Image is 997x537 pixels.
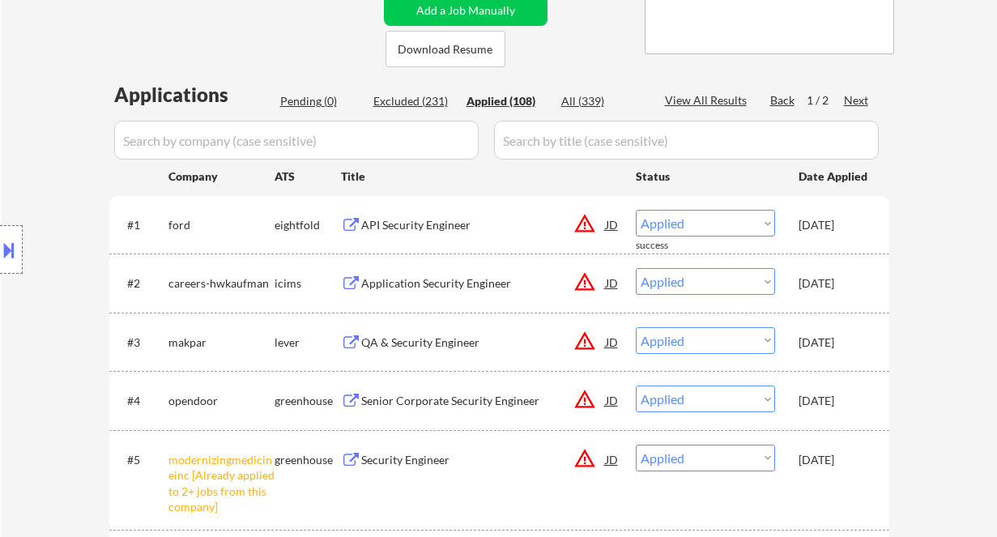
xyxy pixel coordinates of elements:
div: greenhouse [275,393,341,409]
div: #4 [127,393,156,409]
button: warning_amber [573,388,596,411]
div: QA & Security Engineer [361,335,606,351]
div: [DATE] [799,275,870,292]
div: Pending (0) [280,93,361,109]
div: icims [275,275,341,292]
div: Applied (108) [467,93,547,109]
div: [DATE] [799,452,870,468]
button: warning_amber [573,271,596,293]
div: [DATE] [799,393,870,409]
div: Title [341,168,620,185]
div: success [636,239,701,253]
button: warning_amber [573,212,596,235]
div: eightfold [275,217,341,233]
button: warning_amber [573,330,596,352]
button: Download Resume [386,31,505,67]
div: JD [604,386,620,415]
div: JD [604,268,620,297]
div: Senior Corporate Security Engineer [361,393,606,409]
div: ATS [275,168,341,185]
div: JD [604,445,620,474]
div: Back [770,92,796,109]
button: warning_amber [573,447,596,470]
div: Applications [114,85,275,104]
div: lever [275,335,341,351]
input: Search by title (case sensitive) [494,121,879,160]
div: Next [844,92,870,109]
div: JD [604,210,620,239]
div: Application Security Engineer [361,275,606,292]
div: modernizingmedicineinc [Already applied to 2+ jobs from this company] [168,452,275,515]
div: greenhouse [275,452,341,468]
div: Date Applied [799,168,870,185]
div: [DATE] [799,335,870,351]
div: API Security Engineer [361,217,606,233]
div: Excluded (231) [373,93,454,109]
div: Status [636,161,775,190]
div: #5 [127,452,156,468]
input: Search by company (case sensitive) [114,121,479,160]
div: 1 / 2 [807,92,844,109]
div: opendoor [168,393,275,409]
div: View All Results [665,92,752,109]
div: JD [604,327,620,356]
div: [DATE] [799,217,870,233]
div: Security Engineer [361,452,606,468]
div: All (339) [561,93,642,109]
